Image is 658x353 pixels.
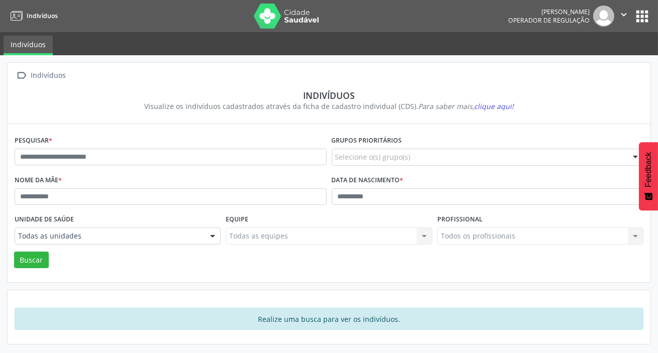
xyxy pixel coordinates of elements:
button: Buscar [14,252,49,269]
i: Para saber mais, [418,101,514,111]
i:  [618,9,629,20]
button: Feedback - Mostrar pesquisa [639,142,658,210]
span: Indivíduos [27,12,58,20]
div: [PERSON_NAME] [508,8,590,16]
span: Selecione o(s) grupo(s) [335,152,411,162]
label: Data de nascimento [332,173,404,188]
label: Equipe [226,212,248,227]
a: Indivíduos [7,8,58,24]
span: Todas as unidades [18,231,200,241]
div: Indivíduos [22,90,636,101]
i:  [15,68,29,83]
div: Realize uma busca para ver os indivíduos. [15,308,643,330]
label: Pesquisar [15,133,52,149]
label: Unidade de saúde [15,212,74,227]
img: img [593,6,614,27]
a: Indivíduos [4,36,53,55]
div: Indivíduos [29,68,68,83]
label: Profissional [437,212,483,227]
span: Feedback [644,152,653,187]
span: Operador de regulação [508,16,590,25]
a:  Indivíduos [15,68,68,83]
div: Visualize os indivíduos cadastrados através da ficha de cadastro individual (CDS). [22,101,636,111]
button: apps [633,8,651,25]
label: Grupos prioritários [332,133,402,149]
span: clique aqui! [474,101,514,111]
button:  [614,6,633,27]
label: Nome da mãe [15,173,62,188]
